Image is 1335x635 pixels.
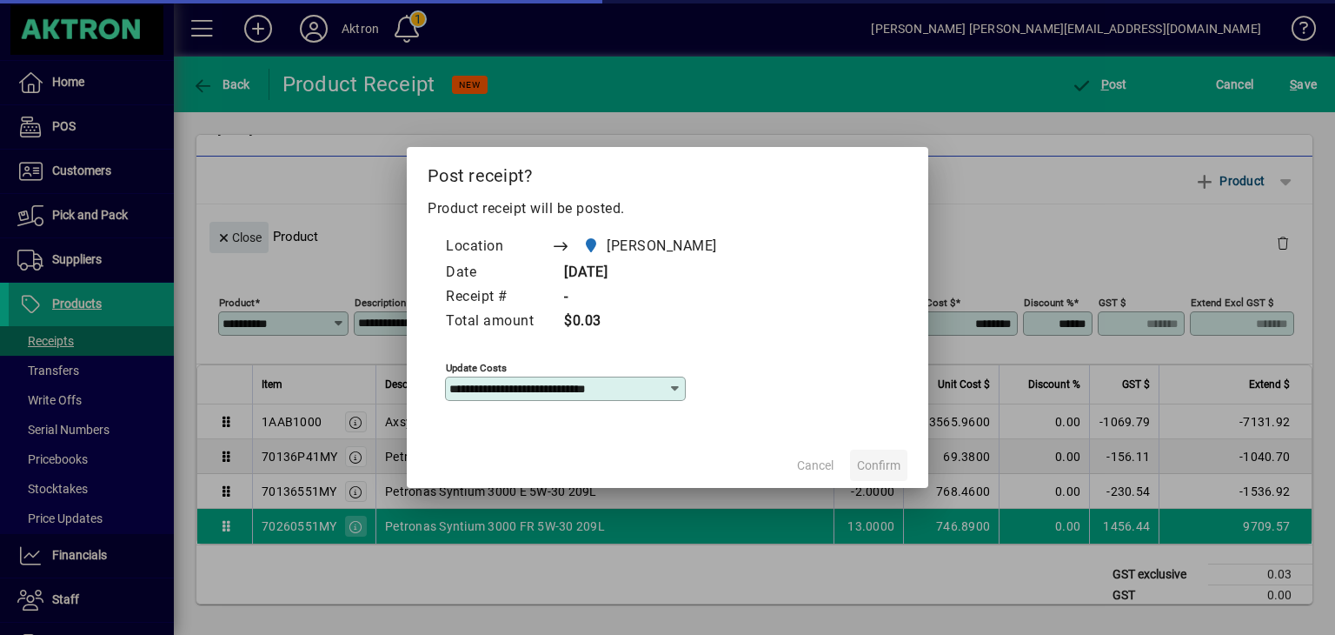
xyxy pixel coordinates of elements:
td: Date [445,261,551,285]
h2: Post receipt? [407,147,928,197]
mat-label: Update costs [446,362,507,374]
p: Product receipt will be posted. [428,198,907,219]
td: [DATE] [551,261,750,285]
span: HAMILTON [578,234,724,258]
span: [PERSON_NAME] [607,236,717,257]
td: - [551,285,750,310]
td: $0.03 [551,310,750,334]
td: Total amount [445,310,551,334]
td: Location [445,233,551,261]
td: Receipt # [445,285,551,310]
